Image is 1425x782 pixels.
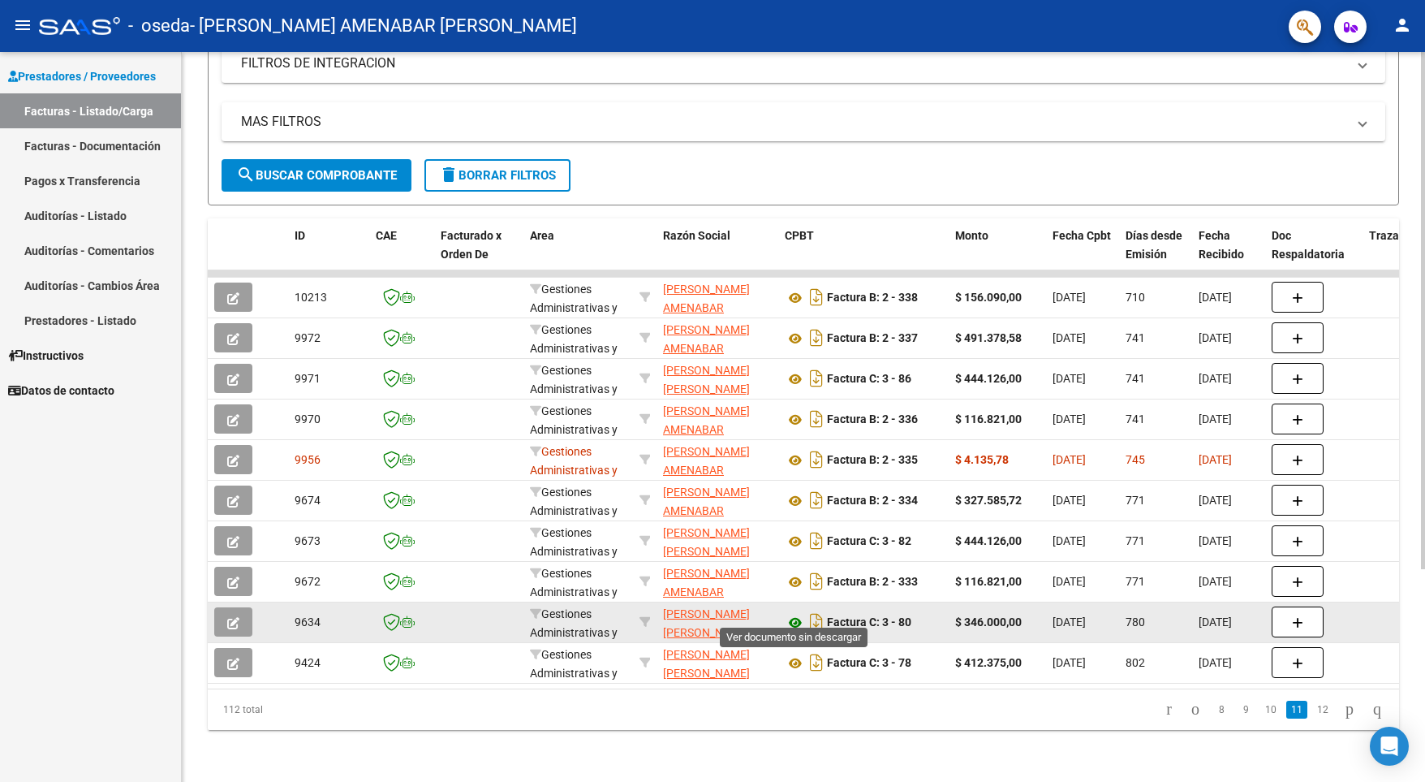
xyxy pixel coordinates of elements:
span: [PERSON_NAME] AMENABAR [PERSON_NAME] [663,445,750,495]
span: 771 [1126,494,1145,507]
i: Descargar documento [806,447,827,473]
mat-icon: search [236,165,256,184]
span: [PERSON_NAME] [PERSON_NAME] [663,648,750,680]
i: Descargar documento [806,406,827,432]
span: [PERSON_NAME] [PERSON_NAME] [663,607,750,639]
span: 9970 [295,413,321,426]
span: [PERSON_NAME] [PERSON_NAME] [663,364,750,395]
i: Descargar documento [806,365,827,391]
li: page 12 [1310,696,1336,724]
datatable-header-cell: CPBT [778,218,949,290]
span: 9672 [295,575,321,588]
span: Gestiones Administrativas y Otros [530,486,618,536]
span: [PERSON_NAME] AMENABAR [PERSON_NAME] [663,404,750,455]
datatable-header-cell: CAE [369,218,434,290]
span: Días desde Emisión [1126,229,1182,261]
span: Gestiones Administrativas y Otros [530,526,618,577]
span: [DATE] [1199,656,1232,669]
span: [DATE] [1053,413,1086,426]
span: 780 [1126,616,1145,629]
div: 20204703133 [663,321,772,355]
span: [DATE] [1199,291,1232,304]
span: Gestiones Administrativas y Otros [530,364,618,414]
i: Descargar documento [806,650,827,676]
span: Prestadores / Proveedores [8,67,156,85]
a: go to next page [1338,701,1361,719]
div: 27220611804 [663,646,772,680]
span: Monto [955,229,988,242]
strong: $ 491.378,58 [955,331,1022,344]
span: 802 [1126,656,1145,669]
div: 27220611804 [663,361,772,395]
span: - oseda [128,8,190,44]
span: 9634 [295,616,321,629]
datatable-header-cell: Fecha Cpbt [1046,218,1119,290]
span: Fecha Cpbt [1053,229,1111,242]
mat-panel-title: MAS FILTROS [241,113,1346,131]
span: [DATE] [1053,656,1086,669]
button: Buscar Comprobante [222,159,411,192]
span: Area [530,229,554,242]
strong: Factura B: 2 - 336 [827,413,918,426]
i: Descargar documento [806,487,827,513]
span: Gestiones Administrativas y Otros [530,283,618,333]
strong: $ 444.126,00 [955,534,1022,547]
span: [DATE] [1199,494,1232,507]
span: 9424 [295,656,321,669]
span: [DATE] [1053,494,1086,507]
span: [DATE] [1053,331,1086,344]
span: [PERSON_NAME] AMENABAR [PERSON_NAME] [663,323,750,374]
span: [DATE] [1199,534,1232,547]
strong: $ 116.821,00 [955,413,1022,426]
div: 20204703133 [663,402,772,436]
span: [PERSON_NAME] AMENABAR [PERSON_NAME] [663,283,750,333]
mat-icon: delete [439,165,458,184]
span: Instructivos [8,347,84,365]
datatable-header-cell: ID [288,218,369,290]
mat-expansion-panel-header: FILTROS DE INTEGRACION [222,44,1385,83]
span: [DATE] [1053,372,1086,385]
span: 9674 [295,494,321,507]
mat-icon: person [1393,15,1412,35]
span: 741 [1126,372,1145,385]
div: 112 total [208,689,443,730]
div: 27220611804 [663,524,772,558]
datatable-header-cell: Area [523,218,633,290]
span: Razón Social [663,229,730,242]
span: Datos de contacto [8,382,114,400]
span: 9971 [295,372,321,385]
span: [PERSON_NAME] AMENABAR [PERSON_NAME] [663,486,750,536]
span: [DATE] [1199,372,1232,385]
li: page 10 [1258,696,1284,724]
span: 9956 [295,453,321,466]
strong: $ 156.090,00 [955,291,1022,304]
strong: $ 4.135,78 [955,453,1009,466]
datatable-header-cell: Días desde Emisión [1119,218,1192,290]
span: 9972 [295,331,321,344]
span: [DATE] [1053,534,1086,547]
span: [DATE] [1199,413,1232,426]
i: Descargar documento [806,284,827,310]
datatable-header-cell: Facturado x Orden De [434,218,523,290]
strong: $ 327.585,72 [955,494,1022,507]
i: Descargar documento [806,325,827,351]
span: Gestiones Administrativas y Otros [530,323,618,374]
span: Fecha Recibido [1199,229,1244,261]
i: Descargar documento [806,609,827,635]
strong: Factura B: 2 - 338 [827,292,918,305]
span: [DATE] [1199,453,1232,466]
span: CAE [376,229,397,242]
span: Gestiones Administrativas y Otros [530,567,618,617]
a: 10 [1260,701,1281,719]
a: go to first page [1159,701,1179,719]
span: 771 [1126,534,1145,547]
a: go to last page [1366,701,1388,719]
span: 745 [1126,453,1145,466]
strong: $ 444.126,00 [955,372,1022,385]
a: go to previous page [1184,701,1207,719]
span: 741 [1126,413,1145,426]
span: [DATE] [1053,575,1086,588]
span: [DATE] [1053,616,1086,629]
div: 20204703133 [663,564,772,598]
i: Descargar documento [806,568,827,594]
